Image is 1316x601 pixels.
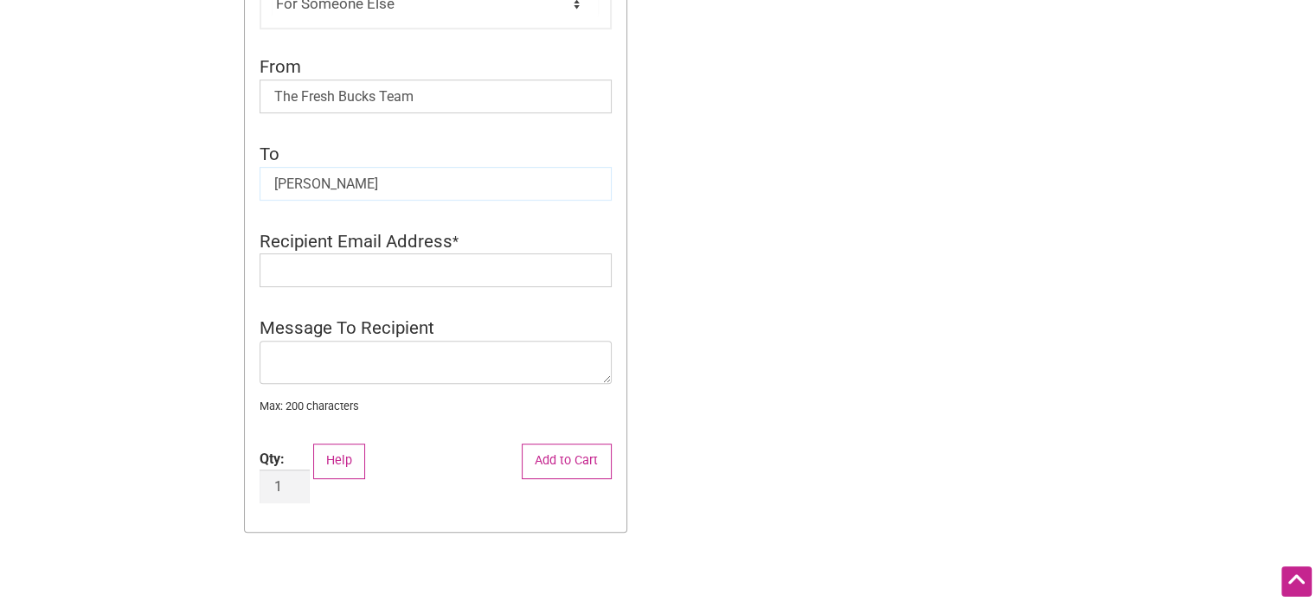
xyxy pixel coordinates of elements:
[260,470,310,503] input: Product quantity
[260,80,612,113] input: From
[260,167,612,201] input: To
[260,398,612,415] small: Max: 200 characters
[260,341,612,384] textarea: Message To Recipient
[260,231,453,252] span: Recipient Email Address
[1281,566,1312,597] div: Scroll Back to Top
[260,56,301,77] span: From
[260,317,434,338] span: Message To Recipient
[260,253,612,287] input: Recipient Email Address
[313,444,366,479] button: Help
[260,144,279,164] span: To
[260,449,285,470] div: Qty:
[522,444,612,479] button: Add to Cart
